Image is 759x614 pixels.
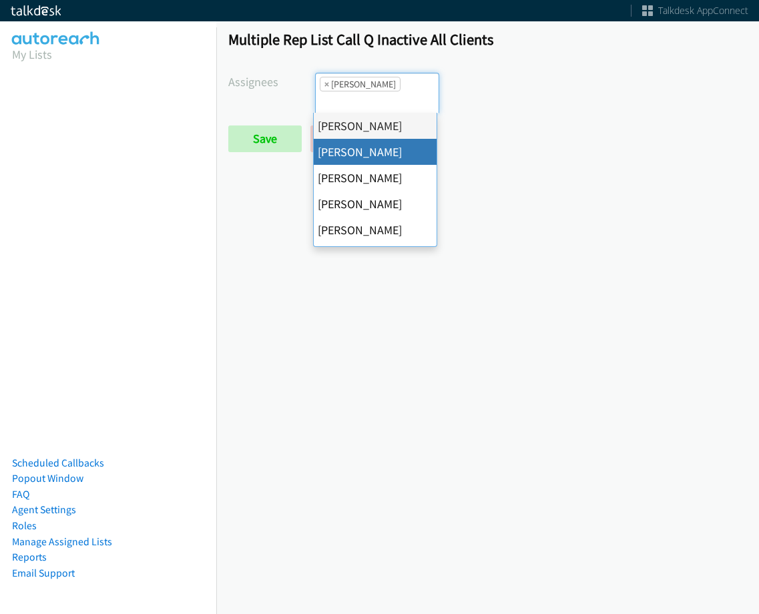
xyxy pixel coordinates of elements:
[642,4,748,17] a: Talkdesk AppConnect
[12,47,52,62] a: My Lists
[314,243,437,269] li: [PERSON_NAME]
[12,519,37,532] a: Roles
[12,567,75,579] a: Email Support
[314,139,437,165] li: [PERSON_NAME]
[324,77,329,91] span: ×
[12,488,29,501] a: FAQ
[12,503,76,516] a: Agent Settings
[314,165,437,191] li: [PERSON_NAME]
[228,125,302,152] input: Save
[12,535,112,548] a: Manage Assigned Lists
[320,77,401,91] li: Abigail Odhiambo
[314,217,437,243] li: [PERSON_NAME]
[12,472,83,485] a: Popout Window
[314,113,437,139] li: [PERSON_NAME]
[228,30,747,49] h1: Multiple Rep List Call Q Inactive All Clients
[12,551,47,563] a: Reports
[314,191,437,217] li: [PERSON_NAME]
[228,73,315,91] label: Assignees
[12,456,104,469] a: Scheduled Callbacks
[310,125,385,152] a: Back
